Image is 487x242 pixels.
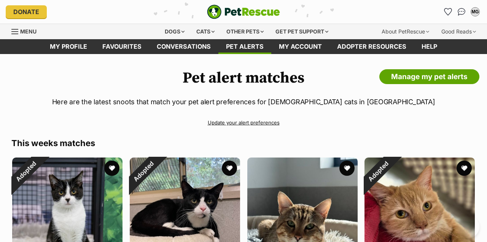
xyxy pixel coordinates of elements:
[436,24,481,39] div: Good Reads
[270,24,334,39] div: Get pet support
[458,8,466,16] img: chat-41dd97257d64d25036548639549fe6c8038ab92f7586957e7f3b1b290dea8141.svg
[191,24,220,39] div: Cats
[95,39,149,54] a: Favourites
[379,69,479,84] a: Manage my pet alerts
[221,24,269,39] div: Other pets
[271,39,329,54] a: My account
[11,138,476,148] h3: This weeks matches
[11,97,476,107] p: Here are the latest snoots that match your pet alert preferences for [DEMOGRAPHIC_DATA] cats in [...
[207,5,280,19] img: logo-e224e6f780fb5917bec1dbf3a21bbac754714ae5b6737aabdf751b685950b380.svg
[149,39,218,54] a: conversations
[218,39,271,54] a: Pet alerts
[207,5,280,19] a: PetRescue
[339,161,354,176] button: favourite
[457,161,472,176] button: favourite
[20,28,37,35] span: Menu
[354,147,403,196] div: Adopted
[329,39,414,54] a: Adopter resources
[6,5,47,18] a: Donate
[442,6,454,18] a: Favourites
[104,161,119,176] button: favourite
[471,8,479,16] div: MG
[11,69,476,87] h1: Pet alert matches
[42,39,95,54] a: My profile
[2,147,50,196] div: Adopted
[414,39,445,54] a: Help
[119,147,168,196] div: Adopted
[376,24,434,39] div: About PetRescue
[159,24,190,39] div: Dogs
[439,215,479,238] iframe: Help Scout Beacon - Open
[11,116,476,129] a: Update your alert preferences
[11,24,42,38] a: Menu
[442,6,481,18] ul: Account quick links
[455,6,468,18] a: Conversations
[222,161,237,176] button: favourite
[469,6,481,18] button: My account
